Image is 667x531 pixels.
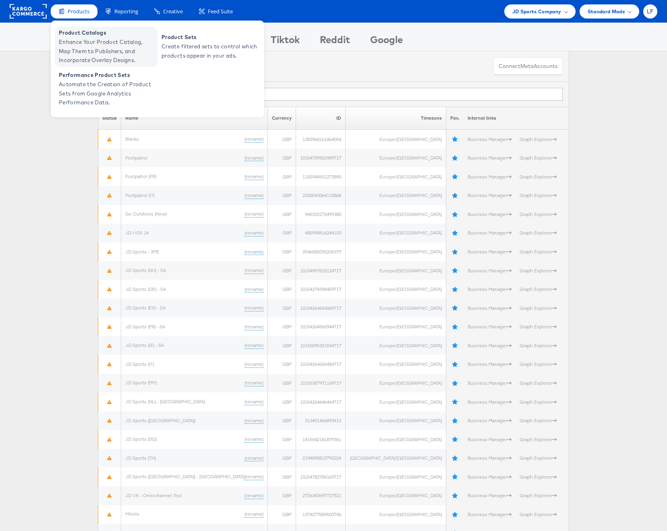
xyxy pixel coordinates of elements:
[468,155,512,161] a: Business Manager
[296,486,346,505] td: 2726343697727521
[125,436,157,442] a: JD Sports (SG)
[244,324,263,330] a: (rename)
[296,167,346,186] td: 1155944501273890
[346,505,446,524] td: Europe/[GEOGRAPHIC_DATA]
[346,392,446,411] td: Europe/[GEOGRAPHIC_DATA]
[468,436,512,442] a: Business Manager
[244,305,263,311] a: (rename)
[208,8,233,15] span: Feed Suite
[244,455,263,462] a: (rename)
[296,317,346,336] td: 10154264565944717
[268,186,296,205] td: GBP
[268,467,296,486] td: GBP
[296,392,346,411] td: 10154264646464717
[468,249,512,255] a: Business Manager
[268,411,296,430] td: GBP
[125,136,139,142] a: Blacks
[244,380,263,386] a: (rename)
[268,149,296,168] td: GBP
[68,8,89,15] span: Products
[268,224,296,243] td: GBP
[468,211,512,217] a: Business Manager
[244,511,263,518] a: (rename)
[520,211,557,217] a: Graph Explorer
[468,417,512,423] a: Business Manager
[125,511,139,517] a: Millets
[520,136,557,142] a: Graph Explorer
[268,336,296,355] td: GBP
[296,374,346,393] td: 10155357971169717
[520,436,557,442] a: Graph Explorer
[346,205,446,224] td: Europe/[GEOGRAPHIC_DATA]
[296,467,346,486] td: 10154782784169717
[59,71,155,80] span: Performance Product Sets
[296,261,346,280] td: 10154957818124717
[468,492,512,498] a: Business Manager
[520,192,557,198] a: Graph Explorer
[346,467,446,486] td: Europe/[GEOGRAPHIC_DATA]
[244,211,263,218] a: (rename)
[162,33,258,42] span: Product Sets
[125,417,195,423] a: JD Sports ([GEOGRAPHIC_DATA])
[244,230,263,236] a: (rename)
[244,155,263,162] a: (rename)
[125,211,167,217] a: Go Outdoors (New)
[244,173,263,180] a: (rename)
[468,286,512,292] a: Business Manager
[268,449,296,468] td: GBP
[125,342,164,348] a: JD Sports (IE) - SA
[346,449,446,468] td: [GEOGRAPHIC_DATA]/[GEOGRAPHIC_DATA]
[520,286,557,292] a: Graph Explorer
[268,486,296,505] td: GBP
[268,107,296,130] th: Currency
[125,173,156,179] a: Footpatrol (FR)
[268,243,296,261] td: GBP
[520,474,557,480] a: Graph Explorer
[125,455,156,461] a: JD Sports (TH)
[520,249,557,255] a: Graph Explorer
[346,280,446,299] td: Europe/[GEOGRAPHIC_DATA]
[296,205,346,224] td: 945333172499380
[520,342,557,348] a: Graph Explorer
[520,399,557,405] a: Graph Explorer
[520,230,557,236] a: Graph Explorer
[268,505,296,524] td: GBP
[296,449,346,468] td: 2194898810790224
[125,380,157,386] a: JD Sports (MY)
[346,299,446,317] td: Europe/[GEOGRAPHIC_DATA]
[346,149,446,168] td: Europe/[GEOGRAPHIC_DATA]
[647,9,654,14] span: LF
[468,136,512,142] a: Business Manager
[296,149,346,168] td: 10154709502989717
[520,511,557,517] a: Graph Explorer
[346,411,446,430] td: Europe/[GEOGRAPHIC_DATA]
[296,224,346,243] td: 480994816244103
[520,268,557,274] a: Graph Explorer
[268,317,296,336] td: GBP
[296,505,346,524] td: 1374277089503746
[244,136,263,143] a: (rename)
[520,417,557,423] a: Graph Explorer
[268,299,296,317] td: GBP
[125,192,155,198] a: Footpatrol (IT)
[468,324,512,330] a: Business Manager
[59,28,155,37] span: Product Catalogs
[244,361,263,368] a: (rename)
[59,37,155,65] span: Enhance Your Product Catalog, Map Them to Publishers, and Incorporate Overlay Designs.
[162,42,258,60] span: Create filtered sets to control which products appear in your ads.
[346,186,446,205] td: Europe/[GEOGRAPHIC_DATA]
[59,80,155,107] span: Automate the Creation of Product Sets from Google Analytics Performance Data.
[125,398,205,404] a: JD Sports (NL) - [GEOGRAPHIC_DATA]
[370,33,403,51] div: Google
[520,361,557,367] a: Graph Explorer
[121,107,268,130] th: Name
[125,324,165,330] a: JD Sports (FR) - SA
[244,492,263,499] a: (rename)
[157,88,563,101] input: Filter
[268,280,296,299] td: GBP
[268,205,296,224] td: GBP
[346,317,446,336] td: Europe/[GEOGRAPHIC_DATA]
[468,399,512,405] a: Business Manager
[244,342,263,349] a: (rename)
[271,33,300,51] div: Tiktok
